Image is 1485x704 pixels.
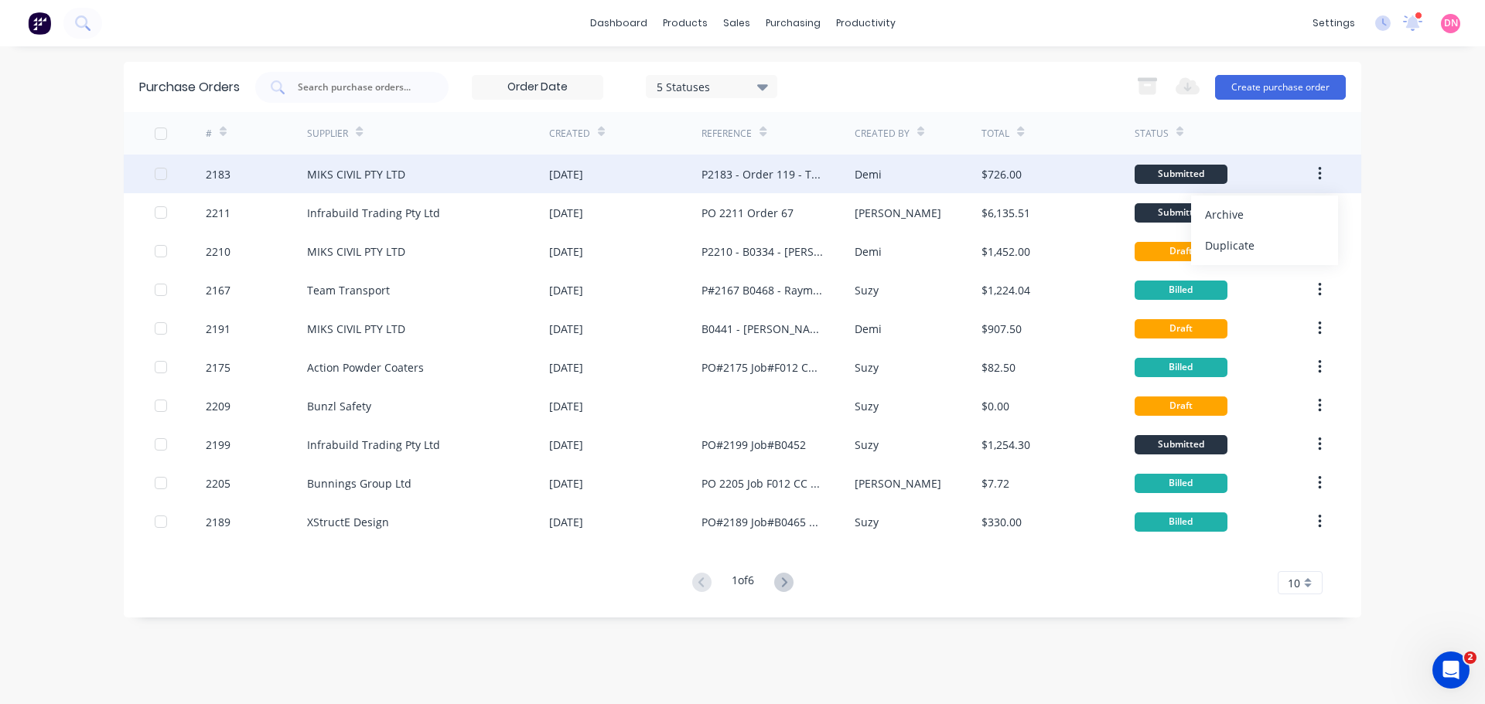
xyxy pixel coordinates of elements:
div: Demi [855,321,882,337]
div: $907.50 [981,321,1022,337]
div: 1 of 6 [732,572,754,594]
div: Supplier [307,127,348,141]
div: Suzy [855,359,879,376]
div: [DATE] [549,437,583,453]
div: [PERSON_NAME] [855,475,941,491]
div: Infrabuild Trading Pty Ltd [307,205,440,221]
div: Status [1135,127,1169,141]
span: DN [1444,16,1458,30]
div: 2167 [206,282,230,298]
div: Hi. Am I able to change the colours of the orders on the delivery schedule? [56,165,297,214]
div: Suzy [855,514,879,530]
div: Submitted [1135,203,1227,223]
div: Billed [1135,281,1227,300]
div: Total [981,127,1009,141]
span: 2 [1464,651,1476,664]
input: Order Date [473,76,603,99]
div: Billed [1135,358,1227,377]
div: Demi [855,243,882,260]
div: $1,224.04 [981,282,1030,298]
div: purchasing [758,12,828,35]
p: Back [DATE] [109,19,171,35]
div: $1,452.00 [981,243,1030,260]
div: 5 Statuses [657,78,767,94]
div: MIKS CIVIL PTY LTD [307,243,405,260]
button: Send a message… [265,500,290,525]
div: Team Transport [307,282,390,298]
div: [DATE] [549,166,583,182]
div: [DATE] [549,321,583,337]
div: What would you like to know? [25,114,186,129]
div: 2211 [206,205,230,221]
div: products [655,12,715,35]
iframe: Intercom live chat [1432,651,1470,689]
div: [DATE] [549,205,583,221]
div: Infrabuild Trading Pty Ltd [307,437,440,453]
button: go back [10,6,39,36]
a: dashboard [582,12,655,35]
div: PO 2205 Job F012 CC 302 [702,475,823,491]
button: Gif picker [49,506,61,519]
button: Start recording [98,506,111,519]
div: PO#2199 Job#B0452 [702,437,806,453]
div: sales [715,12,758,35]
div: 2205 [206,475,230,491]
div: Draft [1135,319,1227,338]
div: Action Powder Coaters [307,359,424,376]
div: Suzy [855,437,879,453]
div: P#2167 B0468 - Raymess, B0465 - [PERSON_NAME] Builders - Trusses [702,282,823,298]
div: Factory • 41m ago [25,141,112,150]
div: Billed [1135,474,1227,493]
div: 2191 [206,321,230,337]
div: Billed [1135,512,1227,532]
div: P2183 - Order 119 - Teeny Tiny Home 433 [702,166,823,182]
span: 10 [1288,575,1300,591]
div: PO#2175 Job#F012 CC 302 [702,359,823,376]
div: # [206,127,212,141]
div: Suzy [855,282,879,298]
button: Emoji picker [24,506,36,519]
button: Upload attachment [73,506,86,519]
div: Purchase Orders [139,78,240,97]
div: Submitted [1135,435,1227,454]
div: Bunzl Safety [307,398,371,414]
button: Home [242,6,271,36]
div: Reference [702,127,752,141]
div: Hi [PERSON_NAME].What would you like to know?Factory • 41m ago [12,89,199,138]
div: $0.00 [981,398,1009,414]
img: Profile image for Maricar [44,9,69,33]
div: 2183 [206,166,230,182]
h1: Factory [97,8,142,19]
img: Profile image for Cathy [66,9,90,33]
div: Draft [1135,242,1227,261]
button: Create purchase order [1215,75,1346,100]
div: [DATE] [549,514,583,530]
div: Demi [855,166,882,182]
div: $1,254.30 [981,437,1030,453]
div: PO 2211 Order 67 [702,205,794,221]
div: 2175 [206,359,230,376]
div: 2189 [206,514,230,530]
div: 2199 [206,437,230,453]
div: Bunnings Group Ltd [307,475,411,491]
div: XStructE Design [307,514,389,530]
div: 2209 [206,398,230,414]
div: Hi. Am I able to change the colours of the orders on the delivery schedule? [68,175,285,205]
div: Factory says… [12,89,297,165]
div: [DATE] [549,359,583,376]
div: Hi [PERSON_NAME]. [25,98,186,114]
div: MIKS CIVIL PTY LTD [307,166,405,182]
div: [DATE] [549,475,583,491]
div: Archive [1205,203,1324,226]
div: $82.50 [981,359,1016,376]
div: Created By [855,127,910,141]
div: PO#2189 Job#B0465 CC#305 [702,514,823,530]
textarea: Message… [13,474,296,500]
div: Draft [1135,396,1227,416]
div: $6,135.51 [981,205,1030,221]
div: $726.00 [981,166,1022,182]
div: [DATE] [549,398,583,414]
div: [DATE] [549,282,583,298]
div: $7.72 [981,475,1009,491]
div: Close [271,6,299,34]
